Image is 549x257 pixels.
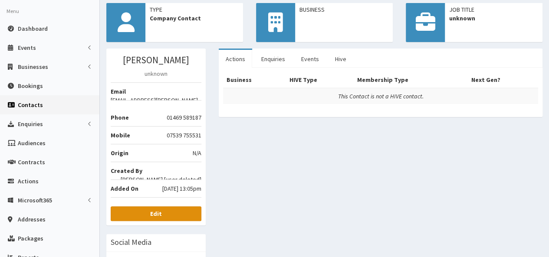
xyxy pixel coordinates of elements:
[111,88,126,95] b: Email
[449,14,538,23] span: unknown
[18,63,48,71] span: Businesses
[150,5,239,14] span: Type
[338,92,423,100] i: This Contact is not a HIVE contact.
[111,69,201,78] p: unknown
[18,234,43,242] span: Packages
[111,185,138,192] b: Added On
[18,44,36,52] span: Events
[18,25,48,33] span: Dashboard
[193,149,201,157] span: N/A
[219,50,252,68] a: Actions
[167,131,201,140] span: 07539 755531
[18,215,46,223] span: Addresses
[162,184,201,193] span: [DATE] 13:05pm
[111,114,129,121] b: Phone
[328,50,353,68] a: Hive
[150,14,239,23] span: Company Contact
[111,96,201,113] span: [EMAIL_ADDRESS][PERSON_NAME][DOMAIN_NAME]
[121,175,201,184] span: [PERSON_NAME] [user deleted]
[467,72,538,88] th: Next Gen?
[167,113,201,122] span: 01469 589187
[286,72,354,88] th: HIVE Type
[299,5,388,14] span: Business
[18,196,52,204] span: Microsoft365
[18,139,46,147] span: Audiences
[111,149,128,157] b: Origin
[254,50,292,68] a: Enquiries
[449,5,538,14] span: Job Title
[150,210,162,218] b: Edit
[111,55,201,65] h3: [PERSON_NAME]
[111,131,130,139] b: Mobile
[18,101,43,109] span: Contacts
[18,158,45,166] span: Contracts
[111,238,151,246] h3: Social Media
[18,82,43,90] span: Bookings
[294,50,326,68] a: Events
[111,167,142,175] b: Created By
[18,177,39,185] span: Actions
[223,72,286,88] th: Business
[111,206,201,221] a: Edit
[354,72,467,88] th: Membership Type
[18,120,43,128] span: Enquiries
